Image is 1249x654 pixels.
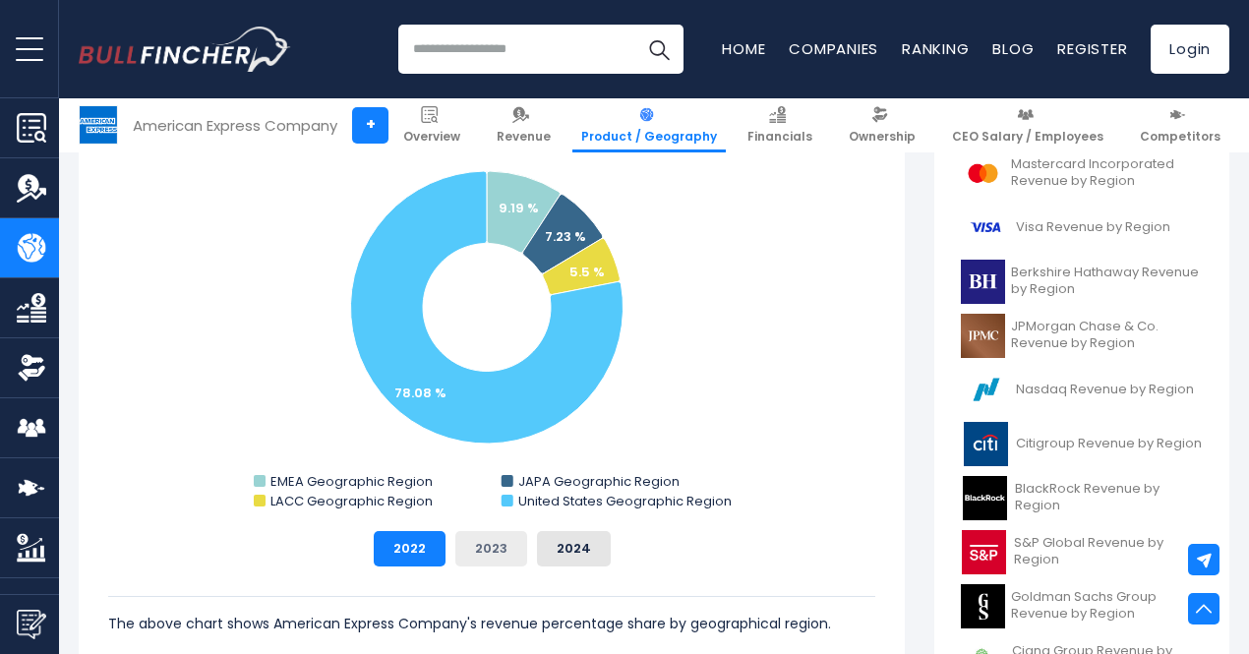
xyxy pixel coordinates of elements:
[133,114,337,137] div: American Express Company
[17,353,46,383] img: Ownership
[902,38,969,59] a: Ranking
[270,472,433,491] text: EMEA Geographic Region
[739,98,821,152] a: Financials
[108,612,875,635] p: The above chart shows American Express Company's revenue percentage share by geographical region.
[518,492,732,510] text: United States Geographic Region
[497,129,551,145] span: Revenue
[270,492,433,510] text: LACC Geographic Region
[108,122,875,515] svg: American Express Company's Revenue Share by Region
[1140,129,1220,145] span: Competitors
[499,199,539,217] text: 9.19 %
[722,38,765,59] a: Home
[1151,25,1229,74] a: Login
[403,129,460,145] span: Overview
[961,476,1009,520] img: BLK logo
[1016,219,1170,236] span: Visa Revenue by Region
[1057,38,1127,59] a: Register
[961,368,1010,412] img: NDAQ logo
[961,314,1005,358] img: JPM logo
[789,38,878,59] a: Companies
[961,422,1010,466] img: C logo
[961,530,1008,574] img: SPGI logo
[581,129,717,145] span: Product / Geography
[394,384,446,402] text: 78.08 %
[537,531,611,566] button: 2024
[961,584,1005,628] img: GS logo
[374,531,446,566] button: 2022
[545,227,586,246] text: 7.23 %
[1016,436,1202,452] span: Citigroup Revenue by Region
[949,309,1215,363] a: JPMorgan Chase & Co. Revenue by Region
[949,579,1215,633] a: Goldman Sachs Group Revenue by Region
[849,129,916,145] span: Ownership
[1015,481,1203,514] span: BlackRock Revenue by Region
[1011,589,1203,623] span: Goldman Sachs Group Revenue by Region
[79,27,291,72] img: Bullfincher logo
[949,255,1215,309] a: Berkshire Hathaway Revenue by Region
[840,98,924,152] a: Ownership
[80,106,117,144] img: AXP logo
[943,98,1112,152] a: CEO Salary / Employees
[949,525,1215,579] a: S&P Global Revenue by Region
[949,201,1215,255] a: Visa Revenue by Region
[1016,382,1194,398] span: Nasdaq Revenue by Region
[352,107,388,144] a: +
[1011,156,1203,190] span: Mastercard Incorporated Revenue by Region
[949,417,1215,471] a: Citigroup Revenue by Region
[1014,535,1203,568] span: S&P Global Revenue by Region
[488,98,560,152] a: Revenue
[394,98,469,152] a: Overview
[1011,319,1203,352] span: JPMorgan Chase & Co. Revenue by Region
[569,263,605,281] text: 5.5 %
[961,151,1005,196] img: MA logo
[949,147,1215,201] a: Mastercard Incorporated Revenue by Region
[961,206,1010,250] img: V logo
[518,472,680,491] text: JAPA Geographic Region
[992,38,1034,59] a: Blog
[747,129,812,145] span: Financials
[572,98,726,152] a: Product / Geography
[1011,265,1203,298] span: Berkshire Hathaway Revenue by Region
[634,25,684,74] button: Search
[949,363,1215,417] a: Nasdaq Revenue by Region
[79,27,290,72] a: Go to homepage
[952,129,1103,145] span: CEO Salary / Employees
[961,260,1005,304] img: BRK-B logo
[455,531,527,566] button: 2023
[949,471,1215,525] a: BlackRock Revenue by Region
[1131,98,1229,152] a: Competitors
